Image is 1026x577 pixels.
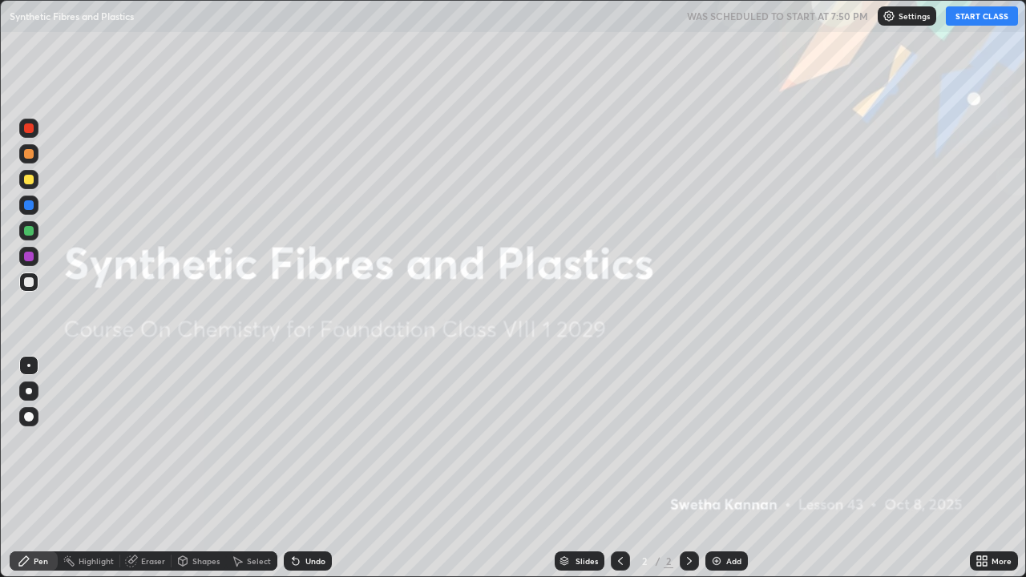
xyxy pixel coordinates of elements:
[992,557,1012,565] div: More
[10,10,134,22] p: Synthetic Fibres and Plastics
[79,557,114,565] div: Highlight
[883,10,895,22] img: class-settings-icons
[899,12,930,20] p: Settings
[710,555,723,567] img: add-slide-button
[247,557,271,565] div: Select
[34,557,48,565] div: Pen
[636,556,652,566] div: 2
[192,557,220,565] div: Shapes
[687,9,868,23] h5: WAS SCHEDULED TO START AT 7:50 PM
[141,557,165,565] div: Eraser
[576,557,598,565] div: Slides
[656,556,660,566] div: /
[664,554,673,568] div: 2
[946,6,1018,26] button: START CLASS
[305,557,325,565] div: Undo
[726,557,741,565] div: Add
